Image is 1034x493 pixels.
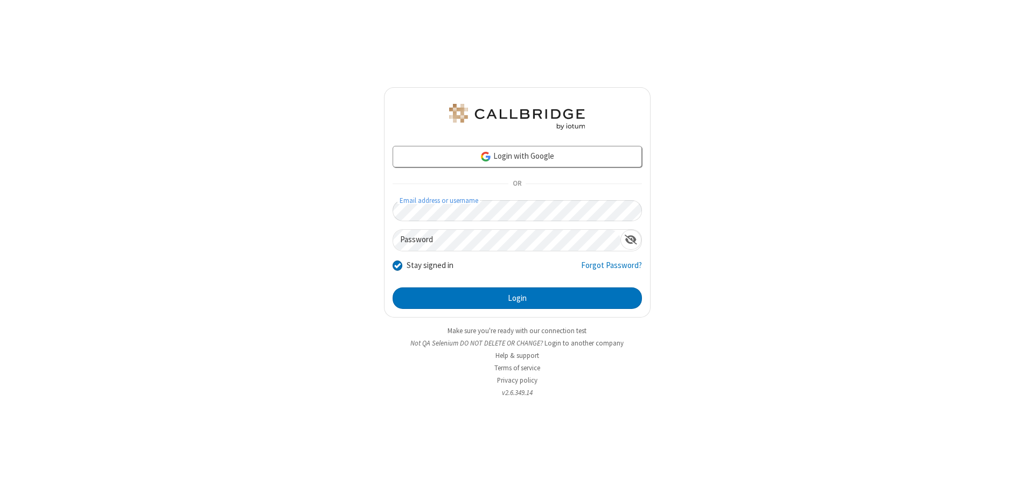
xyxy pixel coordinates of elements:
span: OR [508,177,526,192]
a: Terms of service [494,363,540,372]
input: Password [393,230,620,251]
a: Privacy policy [497,376,537,385]
input: Email address or username [393,200,642,221]
a: Make sure you're ready with our connection test [448,326,586,335]
li: Not QA Selenium DO NOT DELETE OR CHANGE? [384,338,651,348]
a: Login with Google [393,146,642,167]
button: Login to another company [544,338,624,348]
label: Stay signed in [407,259,453,272]
img: QA Selenium DO NOT DELETE OR CHANGE [447,104,587,130]
a: Forgot Password? [581,259,642,280]
img: google-icon.png [480,151,492,163]
li: v2.6.349.14 [384,388,651,398]
button: Login [393,287,642,309]
a: Help & support [495,351,539,360]
div: Show password [620,230,641,250]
